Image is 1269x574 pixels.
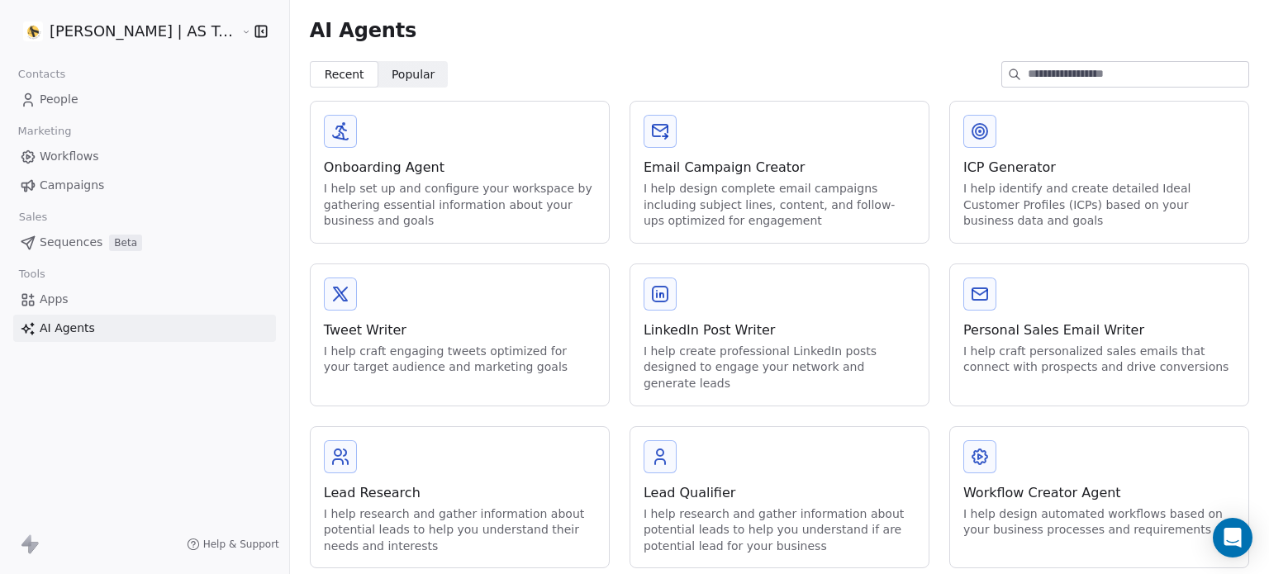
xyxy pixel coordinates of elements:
button: [PERSON_NAME] | AS Treinamentos [20,17,229,45]
div: I help craft engaging tweets optimized for your target audience and marketing goals [324,344,596,376]
span: Sequences [40,234,102,251]
a: Campaigns [13,172,276,199]
div: I help design complete email campaigns including subject lines, content, and follow-ups optimized... [644,181,915,230]
a: Workflows [13,143,276,170]
span: [PERSON_NAME] | AS Treinamentos [50,21,237,42]
span: AI Agents [40,320,95,337]
span: AI Agents [310,18,416,43]
a: Apps [13,286,276,313]
div: Onboarding Agent [324,158,596,178]
span: Contacts [11,62,73,87]
div: I help research and gather information about potential leads to help you understand if are potent... [644,506,915,555]
span: Popular [392,66,435,83]
div: LinkedIn Post Writer [644,320,915,340]
img: Logo%202022%20quad.jpg [23,21,43,41]
span: Campaigns [40,177,104,194]
div: I help design automated workflows based on your business processes and requirements [963,506,1235,538]
a: People [13,86,276,113]
div: I help identify and create detailed Ideal Customer Profiles (ICPs) based on your business data an... [963,181,1235,230]
span: Workflows [40,148,99,165]
div: Personal Sales Email Writer [963,320,1235,340]
div: ICP Generator [963,158,1235,178]
div: Workflow Creator Agent [963,483,1235,503]
div: I help craft personalized sales emails that connect with prospects and drive conversions [963,344,1235,376]
div: Tweet Writer [324,320,596,340]
span: People [40,91,78,108]
span: Marketing [11,119,78,144]
a: Help & Support [187,538,279,551]
div: I help create professional LinkedIn posts designed to engage your network and generate leads [644,344,915,392]
div: Email Campaign Creator [644,158,915,178]
div: Lead Research [324,483,596,503]
span: Help & Support [203,538,279,551]
div: I help research and gather information about potential leads to help you understand their needs a... [324,506,596,555]
a: AI Agents [13,315,276,342]
div: Lead Qualifier [644,483,915,503]
span: Beta [109,235,142,251]
a: SequencesBeta [13,229,276,256]
span: Tools [12,262,52,287]
span: Sales [12,205,55,230]
div: I help set up and configure your workspace by gathering essential information about your business... [324,181,596,230]
div: Open Intercom Messenger [1213,518,1252,557]
span: Apps [40,291,69,308]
